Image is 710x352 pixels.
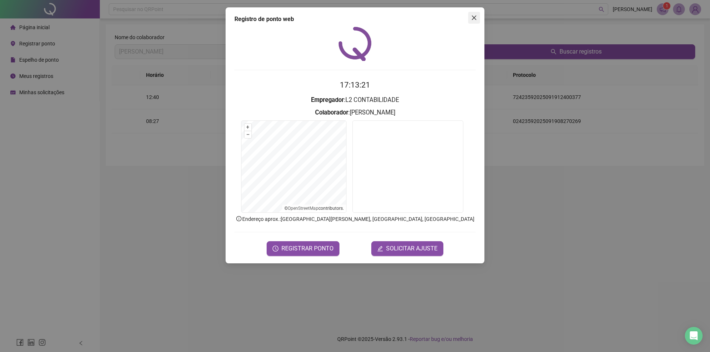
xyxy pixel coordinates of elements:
h3: : L2 CONTABILIDADE [234,95,476,105]
h3: : [PERSON_NAME] [234,108,476,117]
strong: Empregador [311,96,344,103]
p: Endereço aprox. : [GEOGRAPHIC_DATA][PERSON_NAME], [GEOGRAPHIC_DATA], [GEOGRAPHIC_DATA] [234,215,476,223]
button: – [244,131,251,138]
div: Registro de ponto web [234,15,476,24]
span: clock-circle [273,246,278,252]
span: close [471,15,477,21]
button: editSOLICITAR AJUSTE [371,241,443,256]
img: QRPoint [338,27,372,61]
strong: Colaborador [315,109,348,116]
li: © contributors. [284,206,344,211]
span: REGISTRAR PONTO [281,244,334,253]
a: OpenStreetMap [288,206,318,211]
button: REGISTRAR PONTO [267,241,339,256]
div: Open Intercom Messenger [685,327,703,345]
span: SOLICITAR AJUSTE [386,244,437,253]
button: Close [468,12,480,24]
time: 17:13:21 [340,81,370,89]
button: + [244,124,251,131]
span: info-circle [236,215,242,222]
span: edit [377,246,383,252]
